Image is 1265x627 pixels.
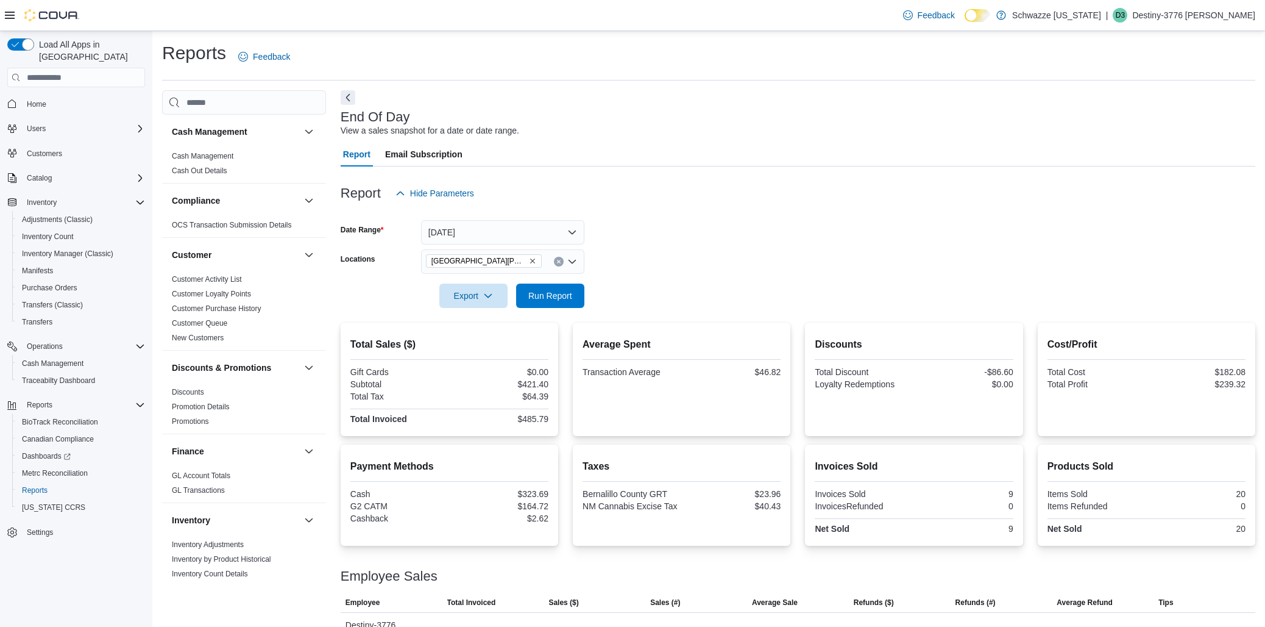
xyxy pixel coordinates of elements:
button: Export [439,284,508,308]
button: Cash Management [302,124,316,139]
span: Inventory Adjustments [172,540,244,550]
span: Catalog [22,171,145,185]
label: Date Range [341,225,384,235]
button: Customers [2,145,150,162]
button: [DATE] [421,220,584,245]
span: BioTrack Reconciliation [22,417,98,427]
button: Adjustments (Classic) [12,211,150,228]
div: $64.39 [452,392,548,401]
a: Manifests [17,263,58,278]
div: 0 [1149,501,1246,511]
span: Cash Management [172,151,233,161]
span: Metrc Reconciliation [17,466,145,481]
span: Reports [17,483,145,498]
button: Finance [172,445,299,457]
div: Total Discount [815,367,912,377]
span: Metrc Reconciliation [22,468,88,478]
div: -$86.60 [916,367,1013,377]
div: Items Refunded [1047,501,1144,511]
a: New Customers [172,334,224,342]
span: BioTrack Reconciliation [17,415,145,429]
span: Dashboards [17,449,145,464]
button: Transfers (Classic) [12,296,150,313]
span: Inventory Count [22,232,74,242]
span: [GEOGRAPHIC_DATA][PERSON_NAME] [431,255,526,267]
span: Home [22,96,145,111]
a: Promotions [172,417,209,426]
button: Purchase Orders [12,279,150,296]
span: Inventory by Product Historical [172,554,271,564]
div: $0.00 [452,367,548,377]
h2: Invoices Sold [815,459,1013,474]
a: [US_STATE] CCRS [17,500,90,515]
button: Settings [2,523,150,541]
span: GL Transactions [172,485,225,495]
span: Operations [22,339,145,354]
span: Hide Parameters [410,187,474,199]
button: BioTrack Reconciliation [12,414,150,431]
a: Traceabilty Dashboard [17,373,100,388]
button: Compliance [172,195,299,207]
a: Metrc Reconciliation [17,466,93,481]
div: G2 CATM [350,501,447,511]
a: Inventory On Hand by Package [172,584,274,593]
a: Inventory Count Details [172,570,248,578]
button: Metrc Reconciliation [12,465,150,482]
span: OCS Transaction Submission Details [172,220,292,230]
span: Feedback [918,9,955,21]
span: Settings [27,528,53,537]
button: Customer [302,248,316,262]
button: Run Report [516,284,584,308]
button: Reports [2,396,150,414]
a: Inventory by Product Historical [172,555,271,564]
button: Home [2,95,150,112]
a: Transfers [17,315,57,329]
span: Customers [27,149,62,159]
div: $46.82 [684,367,781,377]
div: $2.62 [452,514,548,523]
div: Cash [350,489,447,499]
button: Manifests [12,262,150,279]
div: View a sales snapshot for a date or date range. [341,124,519,137]
span: Total Invoiced [447,598,496,607]
p: | [1106,8,1108,23]
div: $485.79 [452,414,548,424]
a: Feedback [898,3,960,27]
a: Home [22,97,51,112]
span: Feedback [253,51,290,63]
button: Inventory [2,194,150,211]
button: [US_STATE] CCRS [12,499,150,516]
div: Customer [162,272,326,350]
button: Cash Management [172,126,299,138]
span: D3 [1116,8,1125,23]
a: Inventory Count [17,229,79,244]
button: Inventory Manager (Classic) [12,245,150,262]
strong: Net Sold [815,524,849,534]
button: Hide Parameters [391,181,479,206]
h3: Inventory [172,514,210,526]
div: 0 [916,501,1013,511]
span: Run Report [528,290,572,302]
strong: Total Invoiced [350,414,407,424]
div: 20 [1149,524,1246,534]
span: Traceabilty Dashboard [22,376,95,385]
button: Customer [172,249,299,261]
a: Dashboards [12,448,150,465]
div: $40.43 [684,501,781,511]
div: Items Sold [1047,489,1144,499]
h2: Cost/Profit [1047,337,1246,352]
h2: Average Spent [583,337,781,352]
button: Cash Management [12,355,150,372]
span: Transfers (Classic) [22,300,83,310]
button: Remove EV09 Montano Plaza from selection in this group [529,257,536,265]
a: OCS Transaction Submission Details [172,221,292,229]
button: Next [341,90,355,105]
span: Users [27,124,46,134]
span: Customer Queue [172,318,227,328]
div: Gift Cards [350,367,447,377]
div: $421.40 [452,379,548,389]
a: Cash Out Details [172,167,227,175]
div: $164.72 [452,501,548,511]
span: Transfers (Classic) [17,298,145,312]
